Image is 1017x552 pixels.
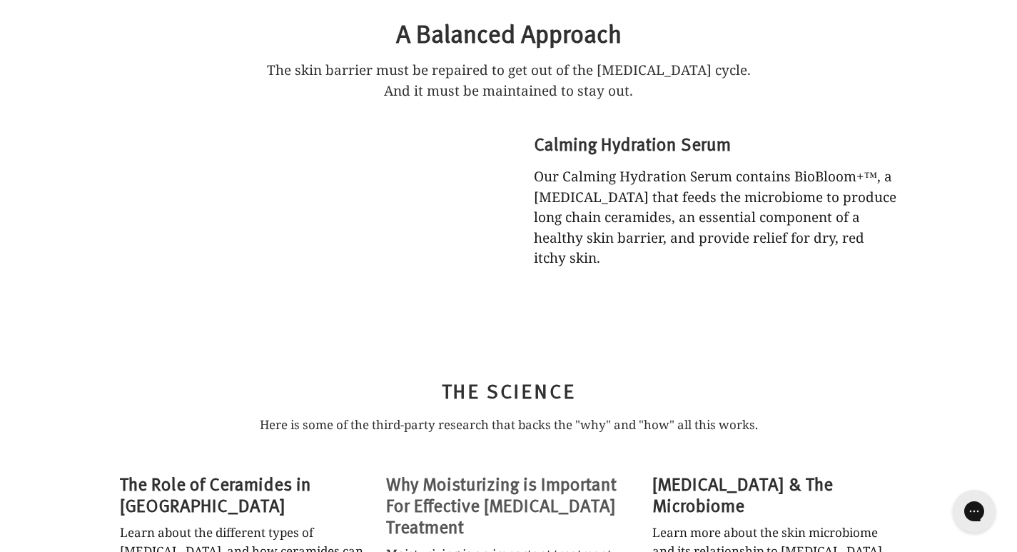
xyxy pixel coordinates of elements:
[120,473,365,516] a: The Role of Ceramides in [GEOGRAPHIC_DATA]
[652,473,897,516] a: [MEDICAL_DATA] & The Microbiome
[534,133,898,154] h2: Calming Hydration Serum
[188,221,272,249] button: NextNext
[946,485,1003,538] iframe: Gorgias live chat messenger
[120,101,509,296] video: You don't work
[267,18,751,48] h2: A Balanced Approach
[120,416,898,434] p: Here is some of the third-party research that backs the "why" and "how" all this works.
[190,221,270,249] span: Next
[19,153,272,181] div: Wrong product for me
[386,473,631,537] a: Why Moisturizing is Important For Effective [MEDICAL_DATA] Treatment
[19,58,272,75] p: What was missing?
[534,166,898,269] p: Our Calming Hydration Serum contains BioBloom+™, a [MEDICAL_DATA] that feeds the microbiome to pr...
[120,378,898,403] h2: The Science
[19,24,124,54] strong: Before you go!
[19,89,272,116] div: Not enough product info
[53,186,270,212] input: Other
[19,121,272,149] div: Still figuring out my skin issues
[267,60,751,101] p: The skin barrier must be repaired to get out of the [MEDICAL_DATA] cycle. And it must be maintain...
